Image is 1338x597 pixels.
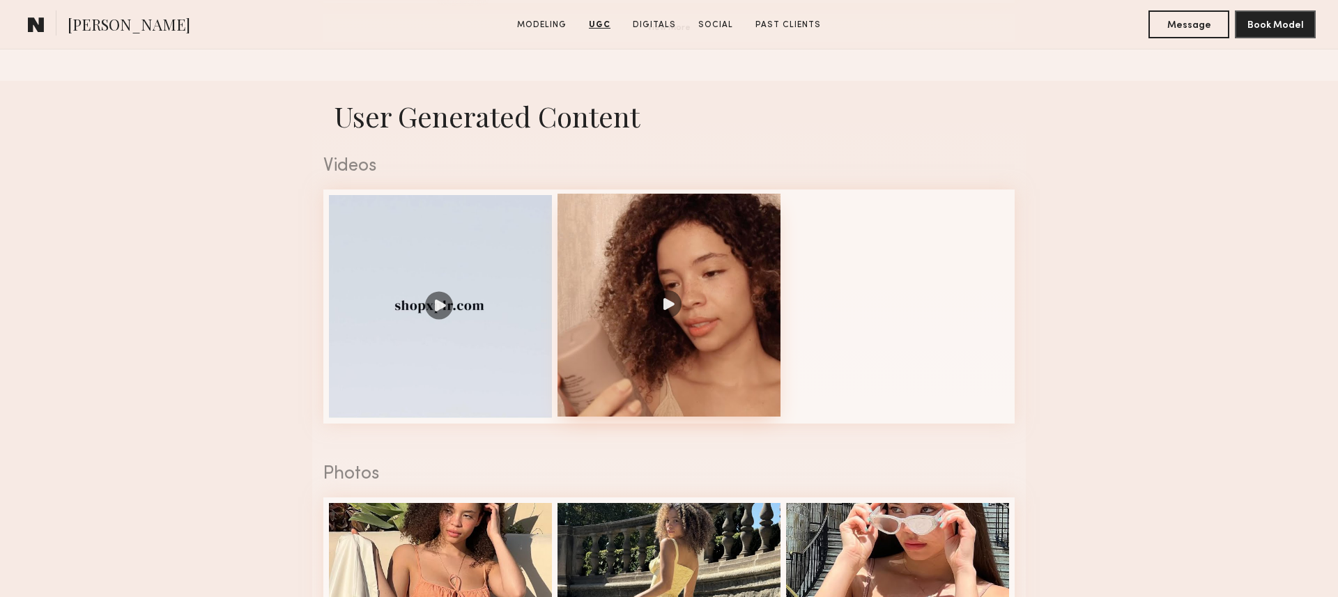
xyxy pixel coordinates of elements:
div: Photos [323,465,1015,483]
button: Message [1148,10,1229,38]
a: Past Clients [750,19,826,31]
span: [PERSON_NAME] [68,14,190,38]
a: UGC [583,19,616,31]
a: Book Model [1235,18,1316,30]
a: Digitals [627,19,682,31]
div: Videos [323,157,1015,176]
button: Book Model [1235,10,1316,38]
h1: User Generated Content [312,98,1026,134]
a: Social [693,19,739,31]
a: Modeling [512,19,572,31]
